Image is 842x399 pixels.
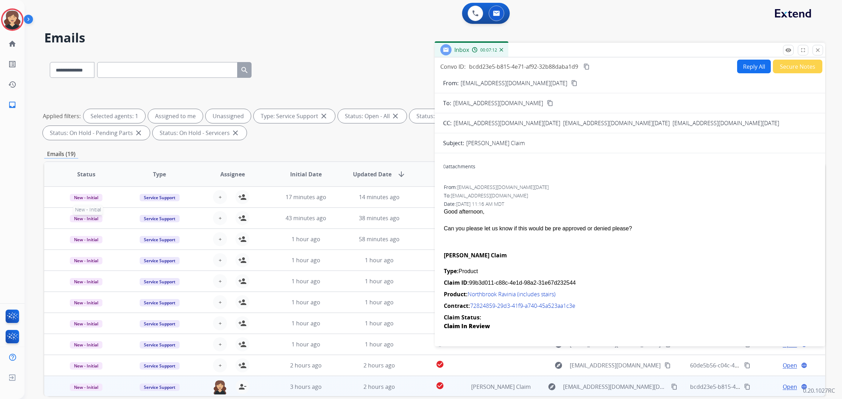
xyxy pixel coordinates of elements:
[70,384,102,391] span: New - Initial
[563,383,667,391] span: [EMAIL_ADDRESS][DOMAIN_NAME][DATE]
[690,383,799,391] span: bcdd23e5-b815-4e71-af92-32b88daba1d9
[800,47,806,53] mat-icon: fullscreen
[444,302,470,310] span: Contract:
[8,80,16,89] mat-icon: history
[153,170,166,178] span: Type
[238,340,247,349] mat-icon: person_add
[444,322,490,330] span: Claim In Review
[44,31,825,45] h2: Emails
[466,139,525,147] p: [PERSON_NAME] Claim
[254,109,335,123] div: Type: Service Support
[292,256,320,264] span: 1 hour ago
[547,100,553,106] mat-icon: content_copy
[70,320,102,327] span: New - Initial
[219,340,222,349] span: +
[461,79,567,87] p: [EMAIL_ADDRESS][DOMAIN_NAME][DATE]
[219,193,222,201] span: +
[443,163,475,170] div: attachments
[70,278,102,285] span: New - Initial
[219,277,222,285] span: +
[456,201,504,207] span: [DATE] 11:16 AM MDT
[219,214,222,222] span: +
[213,253,227,267] button: +
[801,362,807,368] mat-icon: language
[140,384,180,391] span: Service Support
[219,235,222,243] span: +
[140,362,180,370] span: Service Support
[468,290,555,298] a: Northbrook Ravinia (includes stairs)
[134,129,143,137] mat-icon: close
[238,277,247,285] mat-icon: person_add
[219,298,222,306] span: +
[571,80,577,86] mat-icon: content_copy
[480,47,497,53] span: 00:07:12
[8,40,16,48] mat-icon: home
[359,193,400,201] span: 14 minutes ago
[444,192,816,199] div: To:
[391,112,400,120] mat-icon: close
[8,101,16,109] mat-icon: inbox
[436,360,444,368] mat-icon: check_circle
[444,267,459,275] span: Type:
[238,319,247,327] mat-icon: person_add
[451,192,528,199] span: [EMAIL_ADDRESS][DOMAIN_NAME]
[554,361,563,370] mat-icon: explore
[444,208,816,216] div: Good afternoon,
[70,194,102,201] span: New - Initial
[219,361,222,370] span: +
[785,47,791,53] mat-icon: remove_red_eye
[73,204,103,215] span: New - Initial
[365,256,394,264] span: 1 hour ago
[290,361,322,369] span: 2 hours ago
[320,112,328,120] mat-icon: close
[206,109,251,123] div: Unassigned
[77,170,95,178] span: Status
[70,341,102,349] span: New - Initial
[444,279,469,286] span: Claim ID:
[292,319,320,327] span: 1 hour ago
[219,319,222,327] span: +
[563,119,670,127] span: [EMAIL_ADDRESS][DOMAIN_NAME][DATE]
[744,362,750,368] mat-icon: content_copy
[444,224,816,233] div: Can you please let us know if this would be pre approved or denied please?
[44,150,78,158] p: Emails (19)
[153,126,247,140] div: Status: On Hold - Servicers
[783,383,797,391] span: Open
[436,381,444,390] mat-icon: check_circle
[140,194,180,201] span: Service Support
[140,341,180,349] span: Service Support
[213,274,227,288] button: +
[238,193,247,201] mat-icon: person_add
[213,337,227,351] button: +
[140,320,180,327] span: Service Support
[140,278,180,285] span: Service Support
[444,267,816,276] div: Product
[70,236,102,243] span: New - Initial
[43,126,150,140] div: Status: On Hold - Pending Parts
[140,215,180,222] span: Service Support
[213,295,227,309] button: +
[238,256,247,264] mat-icon: person_add
[292,235,320,243] span: 1 hour ago
[238,235,247,243] mat-icon: person_add
[363,361,395,369] span: 2 hours ago
[783,361,797,370] span: Open
[457,184,549,190] span: [EMAIL_ADDRESS][DOMAIN_NAME][DATE]
[290,170,322,178] span: Initial Date
[471,383,531,391] span: [PERSON_NAME] Claim
[397,170,406,178] mat-icon: arrow_downward
[359,214,400,222] span: 38 minutes ago
[570,361,661,370] span: [EMAIL_ADDRESS][DOMAIN_NAME]
[148,109,203,123] div: Assigned to me
[290,383,322,391] span: 3 hours ago
[548,383,556,391] mat-icon: explore
[454,119,560,127] span: [EMAIL_ADDRESS][DOMAIN_NAME][DATE]
[70,299,102,306] span: New - Initial
[454,46,469,54] span: Inbox
[443,99,451,107] p: To:
[70,362,102,370] span: New - Initial
[443,163,446,170] span: 0
[83,109,145,123] div: Selected agents: 1
[444,290,468,298] span: Product:
[220,170,245,178] span: Assignee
